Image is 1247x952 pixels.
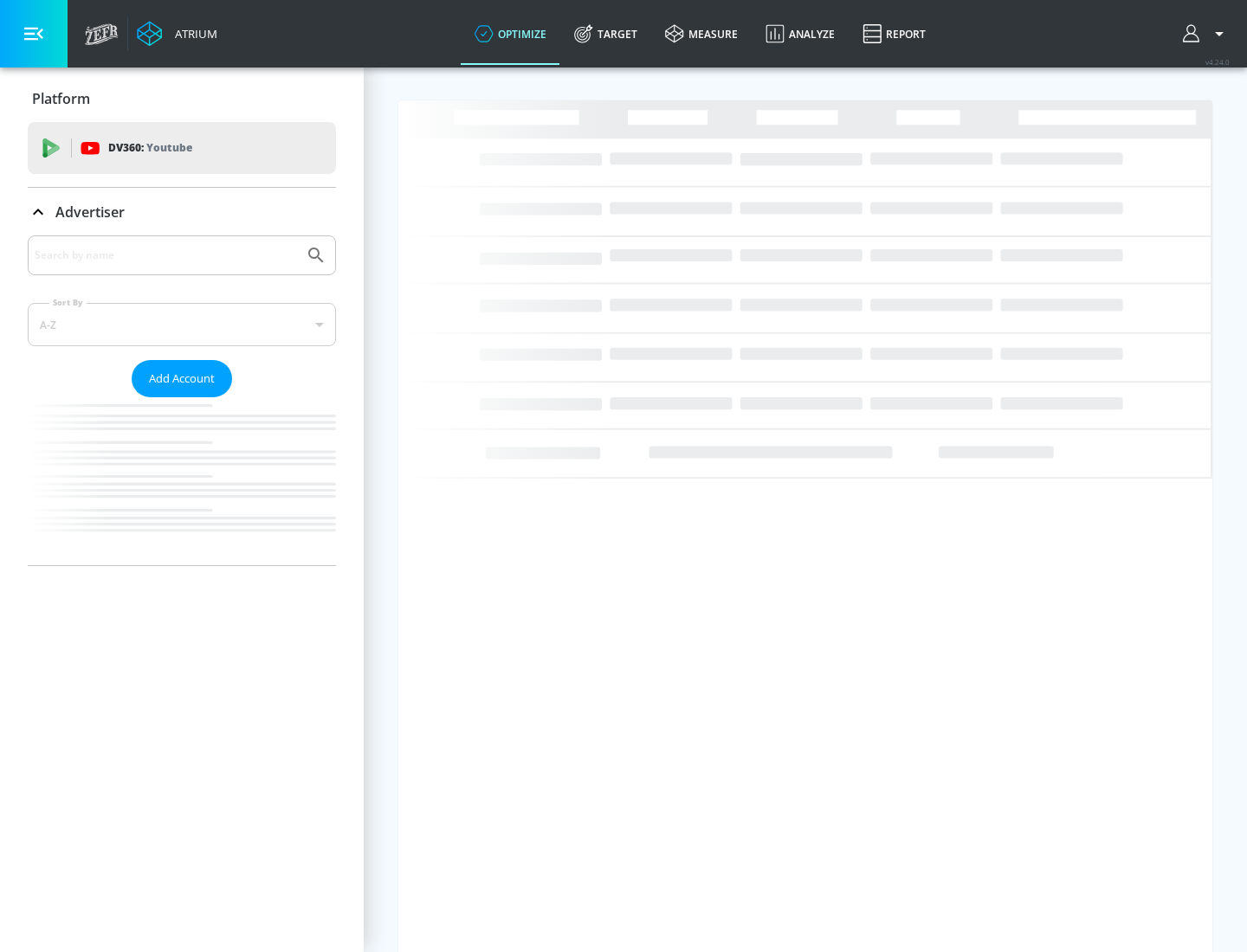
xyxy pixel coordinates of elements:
div: Atrium [168,26,217,42]
a: Target [560,3,651,65]
a: optimize [461,3,560,65]
span: v 4.24.0 [1205,57,1230,67]
a: Atrium [137,21,217,47]
p: Advertiser [55,203,125,222]
div: Advertiser [28,188,336,236]
button: Add Account [132,360,232,397]
p: Platform [32,89,90,108]
p: DV360: [108,138,192,158]
a: Report [849,3,940,65]
p: Youtube [146,138,192,157]
nav: list of Advertiser [28,397,336,565]
a: Analyze [752,3,849,65]
div: A-Z [28,303,336,346]
input: Search by name [35,244,297,267]
label: Sort By [49,297,87,308]
a: measure [651,3,752,65]
div: Advertiser [28,235,336,565]
div: Platform [28,74,336,123]
span: Add Account [149,369,215,389]
div: DV360: Youtube [28,122,336,174]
